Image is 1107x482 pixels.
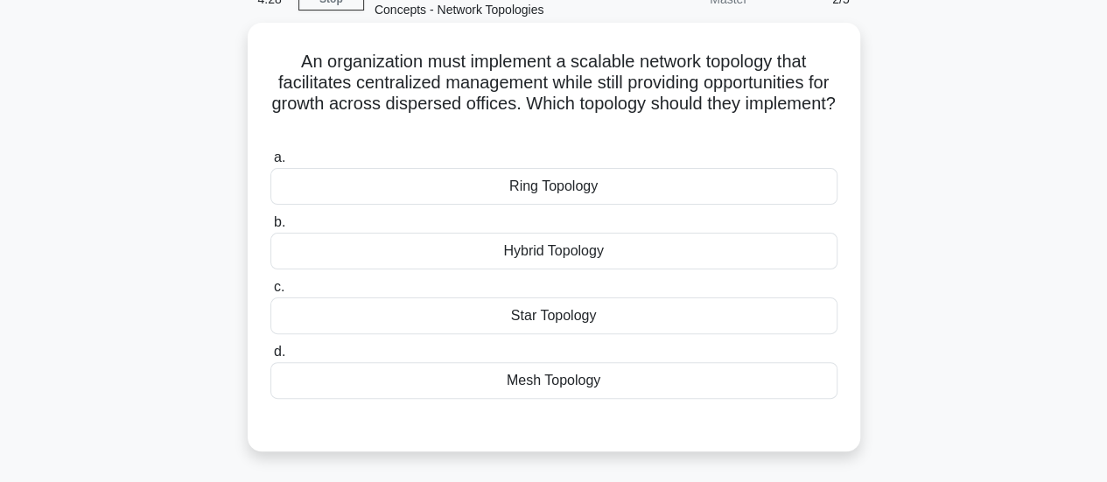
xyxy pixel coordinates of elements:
[274,279,284,294] span: c.
[274,344,285,359] span: d.
[270,297,837,334] div: Star Topology
[269,51,839,136] h5: An organization must implement a scalable network topology that facilitates centralized managemen...
[270,233,837,269] div: Hybrid Topology
[270,168,837,205] div: Ring Topology
[270,362,837,399] div: Mesh Topology
[274,150,285,164] span: a.
[274,214,285,229] span: b.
